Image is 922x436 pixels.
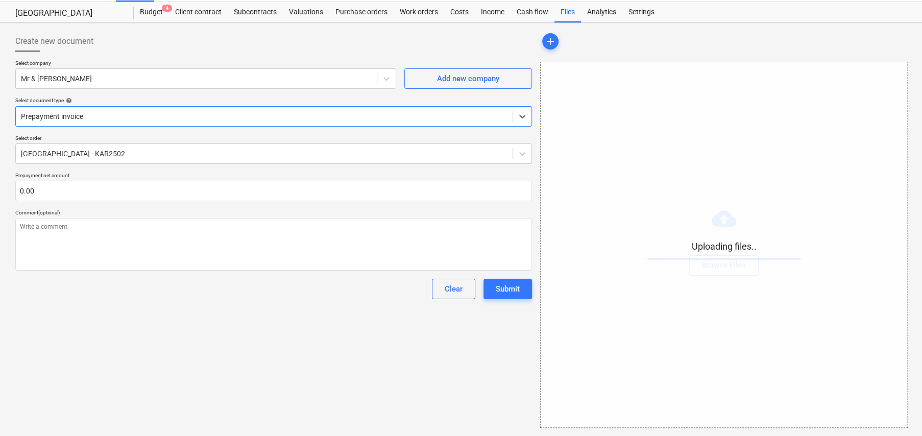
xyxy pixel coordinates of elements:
input: Prepayment net amount [15,181,532,201]
span: Create new document [15,35,93,47]
span: add [544,35,556,47]
a: Cash flow [511,2,554,22]
a: Client contract [169,2,228,22]
span: help [64,98,72,104]
button: Submit [483,279,532,299]
a: Work orders [394,2,444,22]
a: Settings [622,2,661,22]
a: Purchase orders [329,2,394,22]
iframe: Chat Widget [871,387,922,436]
div: Select document type [15,97,532,104]
a: Subcontracts [228,2,283,22]
div: Submit [496,282,520,296]
div: [GEOGRAPHIC_DATA] [15,8,122,19]
div: Comment (optional) [15,209,532,216]
div: Clear [445,282,463,296]
button: Clear [432,279,475,299]
p: Select company [15,60,396,68]
div: Budget [134,2,169,22]
p: Uploading files.. [647,240,800,253]
div: Uploading files..Browse Files [540,62,908,428]
button: Add new company [404,68,532,89]
div: Add new company [437,72,499,85]
a: Income [475,2,511,22]
a: Costs [444,2,475,22]
a: Valuations [283,2,329,22]
span: 4 [162,5,172,12]
a: Files [554,2,581,22]
p: Prepayment net amount [15,172,532,181]
a: Budget4 [134,2,169,22]
a: Analytics [581,2,622,22]
p: Select order [15,135,532,143]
